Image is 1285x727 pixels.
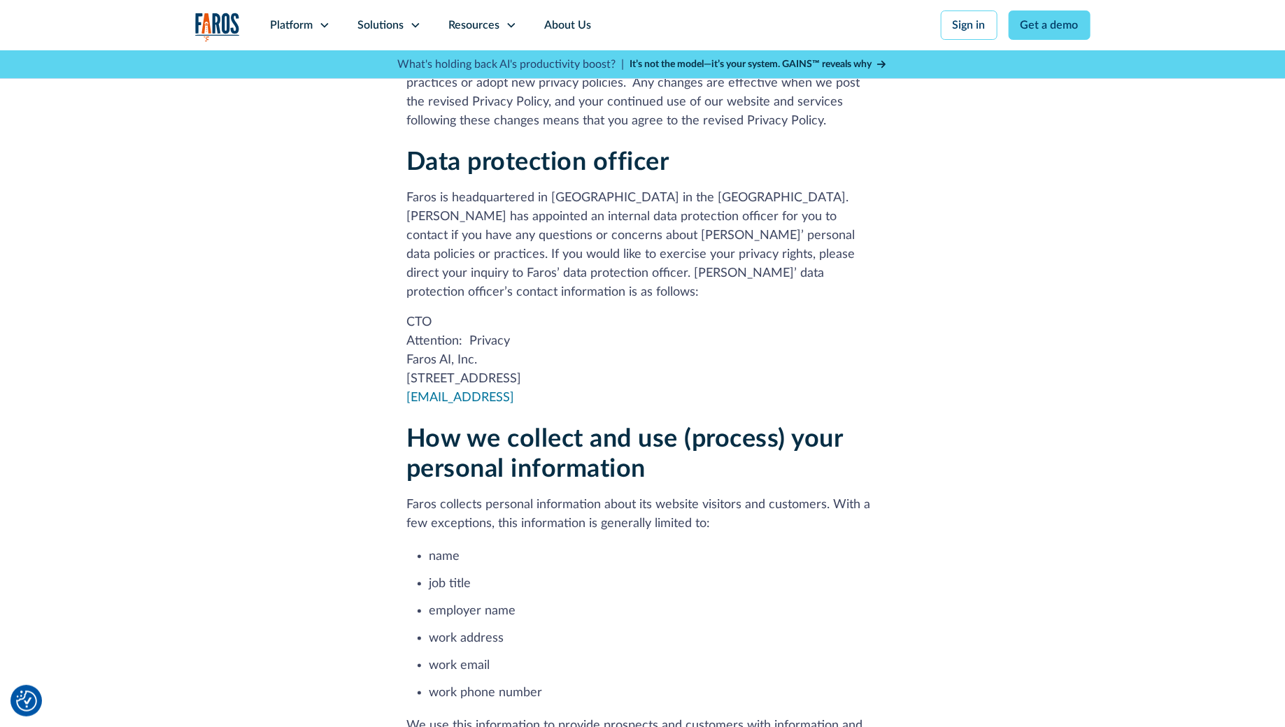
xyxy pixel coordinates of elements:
[406,36,879,131] p: We recognize that information privacy is an ongoing responsibility, and so we will from time to t...
[406,313,879,408] p: CTO Attention: Privacy Faros AI, Inc. [STREET_ADDRESS]
[630,57,888,72] a: It’s not the model—it’s your system. GAINS™ reveals why
[429,656,879,675] li: work email
[429,684,879,703] li: work phone number
[406,424,879,484] h2: How we collect and use (process) your personal information
[1009,10,1091,40] a: Get a demo
[406,147,879,178] h2: Data protection officer
[429,575,879,593] li: job title
[195,13,240,41] img: Logo of the analytics and reporting company Faros.
[429,547,879,566] li: name
[406,189,879,302] p: Faros is headquartered in [GEOGRAPHIC_DATA] in the [GEOGRAPHIC_DATA]. [PERSON_NAME] has appointed...
[398,56,625,73] p: What's holding back AI's productivity boost? |
[449,17,500,34] div: Resources
[16,691,37,712] img: Revisit consent button
[195,13,240,41] a: home
[429,602,879,621] li: employer name
[406,496,879,533] p: Faros collects personal information about its website visitors and customers. With a few exceptio...
[941,10,998,40] a: Sign in
[358,17,404,34] div: Solutions
[16,691,37,712] button: Cookie Settings
[271,17,313,34] div: Platform
[630,59,872,69] strong: It’s not the model—it’s your system. GAINS™ reveals why
[406,391,514,404] a: [EMAIL_ADDRESS]
[429,629,879,648] li: work address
